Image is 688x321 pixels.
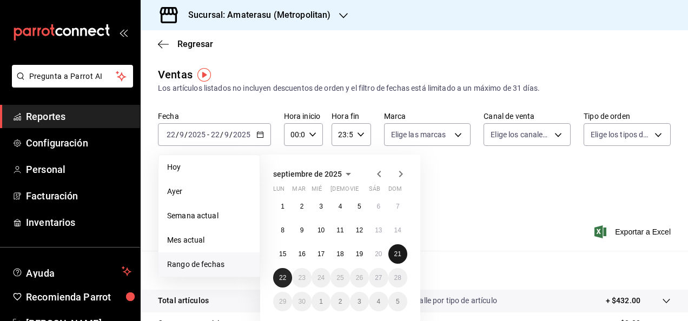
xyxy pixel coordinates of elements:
p: Total artículos [158,295,209,306]
abbr: 17 de septiembre de 2025 [317,250,325,258]
span: Elige los canales de venta [491,129,551,140]
abbr: 30 de septiembre de 2025 [298,298,305,305]
span: Ayuda [26,265,117,278]
button: 18 de septiembre de 2025 [330,244,349,264]
button: 26 de septiembre de 2025 [350,268,369,287]
abbr: 1 de septiembre de 2025 [281,203,285,210]
span: / [229,130,233,139]
abbr: domingo [388,185,402,197]
abbr: 5 de septiembre de 2025 [358,203,361,210]
label: Marca [384,112,471,120]
button: 29 de septiembre de 2025 [273,292,292,311]
button: Regresar [158,39,213,49]
abbr: 26 de septiembre de 2025 [356,274,363,282]
span: / [220,130,223,139]
abbr: 29 de septiembre de 2025 [279,298,286,305]
abbr: lunes [273,185,285,197]
abbr: 4 de septiembre de 2025 [339,203,342,210]
abbr: martes [292,185,305,197]
button: 9 de septiembre de 2025 [292,220,311,240]
span: Regresar [177,39,213,49]
input: -- [179,130,184,139]
button: 14 de septiembre de 2025 [388,220,407,240]
button: 21 de septiembre de 2025 [388,244,407,264]
button: 25 de septiembre de 2025 [330,268,349,287]
button: 6 de septiembre de 2025 [369,197,388,216]
abbr: 5 de octubre de 2025 [396,298,400,305]
abbr: 14 de septiembre de 2025 [394,226,401,234]
abbr: 23 de septiembre de 2025 [298,274,305,282]
span: septiembre de 2025 [273,170,342,178]
button: 4 de septiembre de 2025 [330,197,349,216]
abbr: 9 de septiembre de 2025 [300,226,304,234]
button: 22 de septiembre de 2025 [273,268,292,287]
button: 2 de octubre de 2025 [330,292,349,311]
abbr: 28 de septiembre de 2025 [394,274,401,282]
abbr: 12 de septiembre de 2025 [356,226,363,234]
button: 24 de septiembre de 2025 [312,268,330,287]
abbr: 11 de septiembre de 2025 [336,226,343,234]
label: Fecha [158,112,271,120]
abbr: 24 de septiembre de 2025 [317,274,325,282]
abbr: viernes [350,185,359,197]
button: 2 de septiembre de 2025 [292,197,311,216]
abbr: sábado [369,185,380,197]
span: Ayer [167,186,251,197]
abbr: jueves [330,185,394,197]
input: -- [224,130,229,139]
button: 13 de septiembre de 2025 [369,220,388,240]
button: 16 de septiembre de 2025 [292,244,311,264]
abbr: 3 de septiembre de 2025 [319,203,323,210]
span: Recomienda Parrot [26,290,131,304]
abbr: 22 de septiembre de 2025 [279,274,286,282]
button: Tooltip marker [197,68,211,82]
button: 27 de septiembre de 2025 [369,268,388,287]
span: Reportes [26,109,131,124]
input: ---- [233,130,251,139]
abbr: 18 de septiembre de 2025 [336,250,343,258]
input: -- [210,130,220,139]
abbr: 2 de septiembre de 2025 [300,203,304,210]
button: 28 de septiembre de 2025 [388,268,407,287]
abbr: 2 de octubre de 2025 [339,298,342,305]
abbr: 20 de septiembre de 2025 [375,250,382,258]
label: Hora fin [332,112,371,120]
button: Exportar a Excel [597,225,671,238]
abbr: 6 de septiembre de 2025 [376,203,380,210]
div: Ventas [158,66,193,83]
button: septiembre de 2025 [273,168,355,180]
abbr: 13 de septiembre de 2025 [375,226,382,234]
button: 1 de septiembre de 2025 [273,197,292,216]
button: 23 de septiembre de 2025 [292,268,311,287]
button: Pregunta a Parrot AI [12,65,133,88]
button: 7 de septiembre de 2025 [388,197,407,216]
button: 10 de septiembre de 2025 [312,220,330,240]
abbr: 8 de septiembre de 2025 [281,226,285,234]
button: 19 de septiembre de 2025 [350,244,369,264]
span: Semana actual [167,210,251,222]
button: 3 de septiembre de 2025 [312,197,330,216]
p: + $432.00 [606,295,640,306]
button: 3 de octubre de 2025 [350,292,369,311]
span: Facturación [26,189,131,203]
a: Pregunta a Parrot AI [8,78,133,90]
button: 12 de septiembre de 2025 [350,220,369,240]
abbr: 10 de septiembre de 2025 [317,226,325,234]
abbr: miércoles [312,185,322,197]
input: ---- [188,130,206,139]
span: Elige los tipos de orden [591,129,651,140]
span: Configuración [26,136,131,150]
abbr: 7 de septiembre de 2025 [396,203,400,210]
abbr: 15 de septiembre de 2025 [279,250,286,258]
button: 4 de octubre de 2025 [369,292,388,311]
span: Mes actual [167,235,251,246]
button: 17 de septiembre de 2025 [312,244,330,264]
button: 30 de septiembre de 2025 [292,292,311,311]
div: Los artículos listados no incluyen descuentos de orden y el filtro de fechas está limitado a un m... [158,83,671,94]
span: Hoy [167,162,251,173]
button: open_drawer_menu [119,28,128,37]
button: 11 de septiembre de 2025 [330,220,349,240]
input: -- [166,130,176,139]
abbr: 19 de septiembre de 2025 [356,250,363,258]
